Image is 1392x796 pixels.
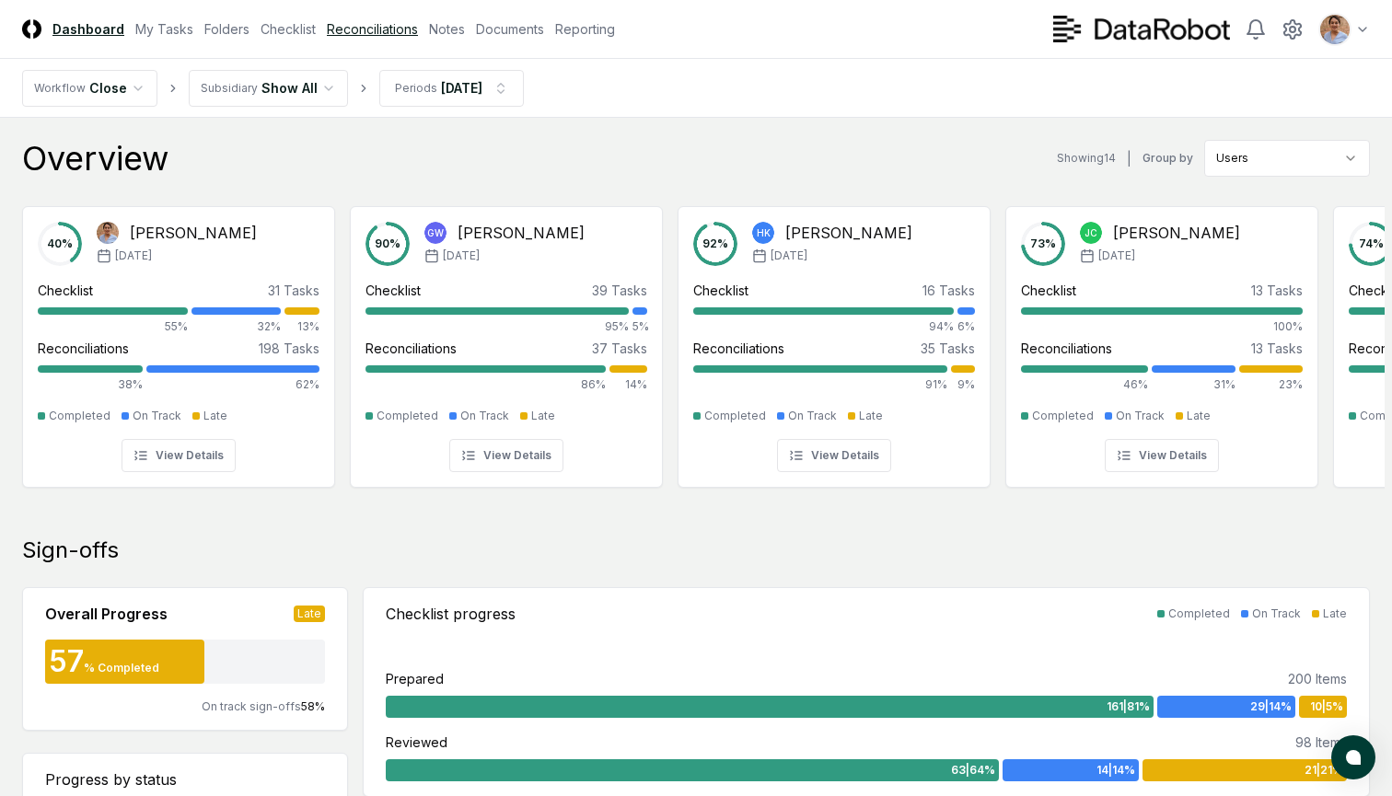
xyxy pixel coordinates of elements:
div: Completed [1032,408,1094,424]
div: | [1127,149,1131,168]
div: Completed [704,408,766,424]
span: HK [757,226,771,240]
div: Completed [49,408,110,424]
div: On Track [788,408,837,424]
nav: breadcrumb [22,70,524,107]
div: [PERSON_NAME] [1113,222,1240,244]
div: On Track [1116,408,1165,424]
div: On Track [133,408,181,424]
span: 10 | 5 % [1310,698,1343,715]
a: 40%Dina Abdelmageed[PERSON_NAME][DATE]Checklist31 Tasks55%32%13%Reconciliations198 Tasks38%62%Com... [22,191,335,488]
a: Dashboard [52,19,124,39]
div: 46% [1021,376,1148,393]
div: Reconciliations [693,339,784,358]
div: 32% [191,318,280,335]
div: 62% [146,376,319,393]
span: 14 | 14 % [1096,762,1135,779]
img: Dina Abdelmageed [97,222,119,244]
div: 14% [609,376,647,393]
span: On track sign-offs [202,699,301,713]
div: % Completed [84,660,159,676]
div: 39 Tasks [592,281,647,300]
div: Completed [377,408,438,424]
span: 29 | 14 % [1250,698,1292,715]
div: Progress by status [45,768,325,790]
button: atlas-launcher [1331,735,1375,779]
span: 161 | 81 % [1107,698,1150,715]
div: Sign-offs [22,536,1370,565]
div: 38% [38,376,143,393]
div: On Track [1252,606,1301,622]
div: Late [859,408,883,424]
label: Group by [1143,153,1193,164]
img: Logo [22,19,41,39]
div: Prepared [386,669,444,688]
div: Periods [395,80,437,97]
a: My Tasks [135,19,193,39]
div: Late [294,606,325,622]
a: 73%JC[PERSON_NAME][DATE]Checklist13 Tasks100%Reconciliations13 Tasks46%31%23%CompletedOn TrackLat... [1005,191,1318,488]
div: 55% [38,318,188,335]
div: 31 Tasks [268,281,319,300]
span: 63 | 64 % [951,762,995,779]
span: JC [1085,226,1097,240]
div: Checklist [693,281,748,300]
div: Completed [1168,606,1230,622]
span: GW [427,226,444,240]
div: 94% [693,318,954,335]
a: Notes [429,19,465,39]
div: 100% [1021,318,1303,335]
div: 23% [1239,376,1303,393]
div: Subsidiary [201,80,258,97]
div: Checklist [1021,281,1076,300]
div: 95% [365,318,629,335]
div: Overall Progress [45,603,168,625]
div: 86% [365,376,606,393]
a: 90%GW[PERSON_NAME][DATE]Checklist39 Tasks95%5%Reconciliations37 Tasks86%14%CompletedOn TrackLateV... [350,191,663,488]
a: Documents [476,19,544,39]
div: 57 [45,647,84,676]
div: 91% [693,376,947,393]
div: 35 Tasks [921,339,975,358]
div: 16 Tasks [922,281,975,300]
a: Reporting [555,19,615,39]
div: 13 Tasks [1251,281,1303,300]
a: Folders [204,19,249,39]
div: 31% [1152,376,1236,393]
div: [PERSON_NAME] [458,222,585,244]
div: Late [531,408,555,424]
div: Showing 14 [1057,150,1116,167]
button: View Details [449,439,563,472]
span: [DATE] [1098,248,1135,264]
div: Checklist [38,281,93,300]
img: ACg8ocJQMOvmSPd3UL49xc9vpCPVmm11eU3MHvqasztQ5vlRzJrDCoM=s96-c [1320,15,1350,44]
div: 200 Items [1288,669,1347,688]
div: Checklist progress [386,603,516,625]
img: DataRobot logo [1053,16,1230,42]
span: [DATE] [771,248,807,264]
div: Reconciliations [1021,339,1112,358]
div: 13 Tasks [1251,339,1303,358]
button: View Details [122,439,236,472]
div: Late [1187,408,1211,424]
span: 58 % [301,699,325,713]
div: 13% [284,318,319,335]
div: 198 Tasks [259,339,319,358]
span: 21 | 21 % [1305,762,1343,779]
div: Overview [22,140,168,177]
div: Reconciliations [38,339,129,358]
div: Reviewed [386,733,447,752]
div: [PERSON_NAME] [130,222,257,244]
div: 9% [951,376,975,393]
a: Reconciliations [327,19,418,39]
div: Late [1323,606,1347,622]
button: View Details [1105,439,1219,472]
button: Periods[DATE] [379,70,524,107]
div: 5% [632,318,647,335]
span: [DATE] [443,248,480,264]
div: Late [203,408,227,424]
button: View Details [777,439,891,472]
div: On Track [460,408,509,424]
a: Checklist [261,19,316,39]
div: Checklist [365,281,421,300]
